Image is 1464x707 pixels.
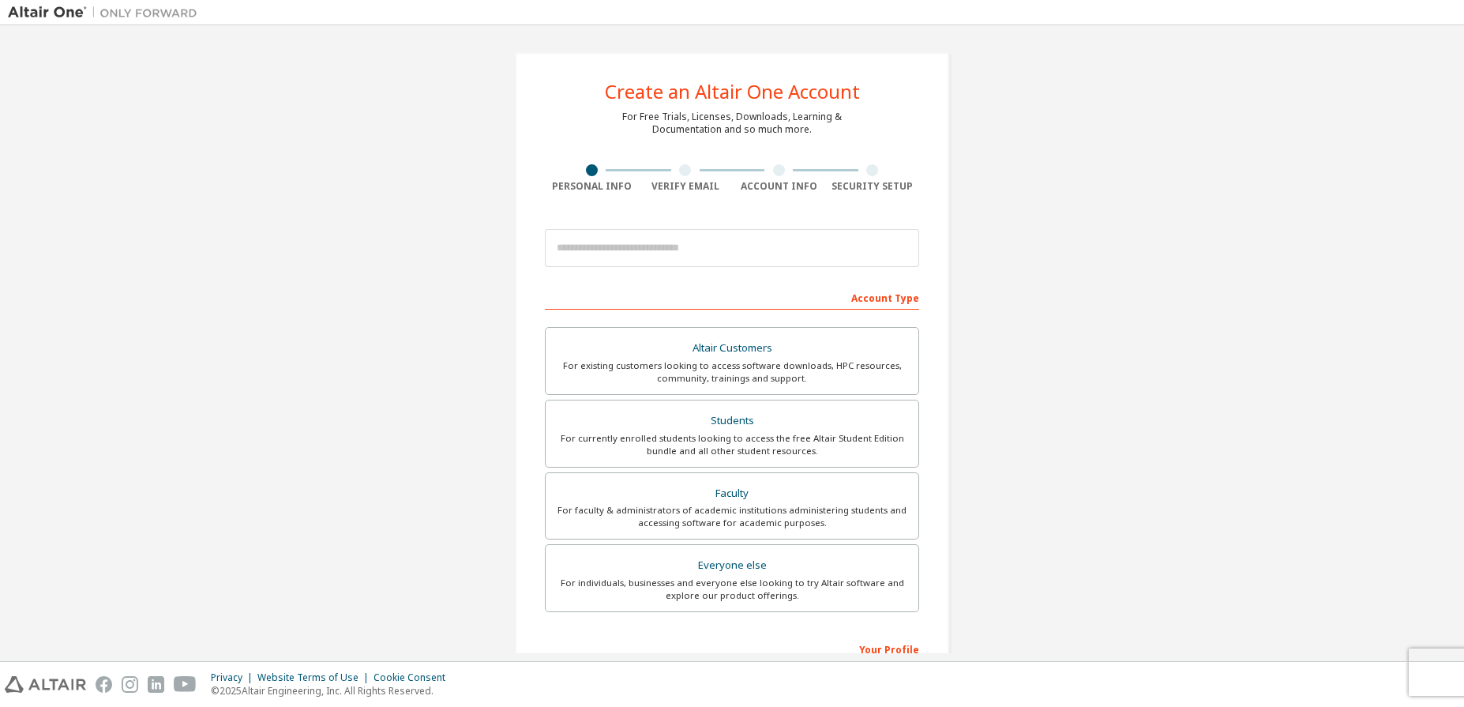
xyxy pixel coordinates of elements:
div: Privacy [211,671,257,684]
div: Account Info [732,180,826,193]
div: Faculty [555,483,909,505]
div: For individuals, businesses and everyone else looking to try Altair software and explore our prod... [555,577,909,602]
img: Altair One [8,5,205,21]
div: Students [555,410,909,432]
div: Create an Altair One Account [605,82,860,101]
img: instagram.svg [122,676,138,693]
div: For currently enrolled students looking to access the free Altair Student Edition bundle and all ... [555,432,909,457]
div: Altair Customers [555,337,909,359]
div: Account Type [545,284,919,310]
div: Cookie Consent [374,671,455,684]
div: Website Terms of Use [257,671,374,684]
p: © 2025 Altair Engineering, Inc. All Rights Reserved. [211,684,455,698]
img: linkedin.svg [148,676,164,693]
div: Personal Info [545,180,639,193]
div: Security Setup [826,180,920,193]
img: youtube.svg [174,676,197,693]
div: For Free Trials, Licenses, Downloads, Learning & Documentation and so much more. [622,111,842,136]
div: Everyone else [555,555,909,577]
img: facebook.svg [96,676,112,693]
div: Your Profile [545,636,919,661]
div: For existing customers looking to access software downloads, HPC resources, community, trainings ... [555,359,909,385]
img: altair_logo.svg [5,676,86,693]
div: Verify Email [639,180,733,193]
div: For faculty & administrators of academic institutions administering students and accessing softwa... [555,504,909,529]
